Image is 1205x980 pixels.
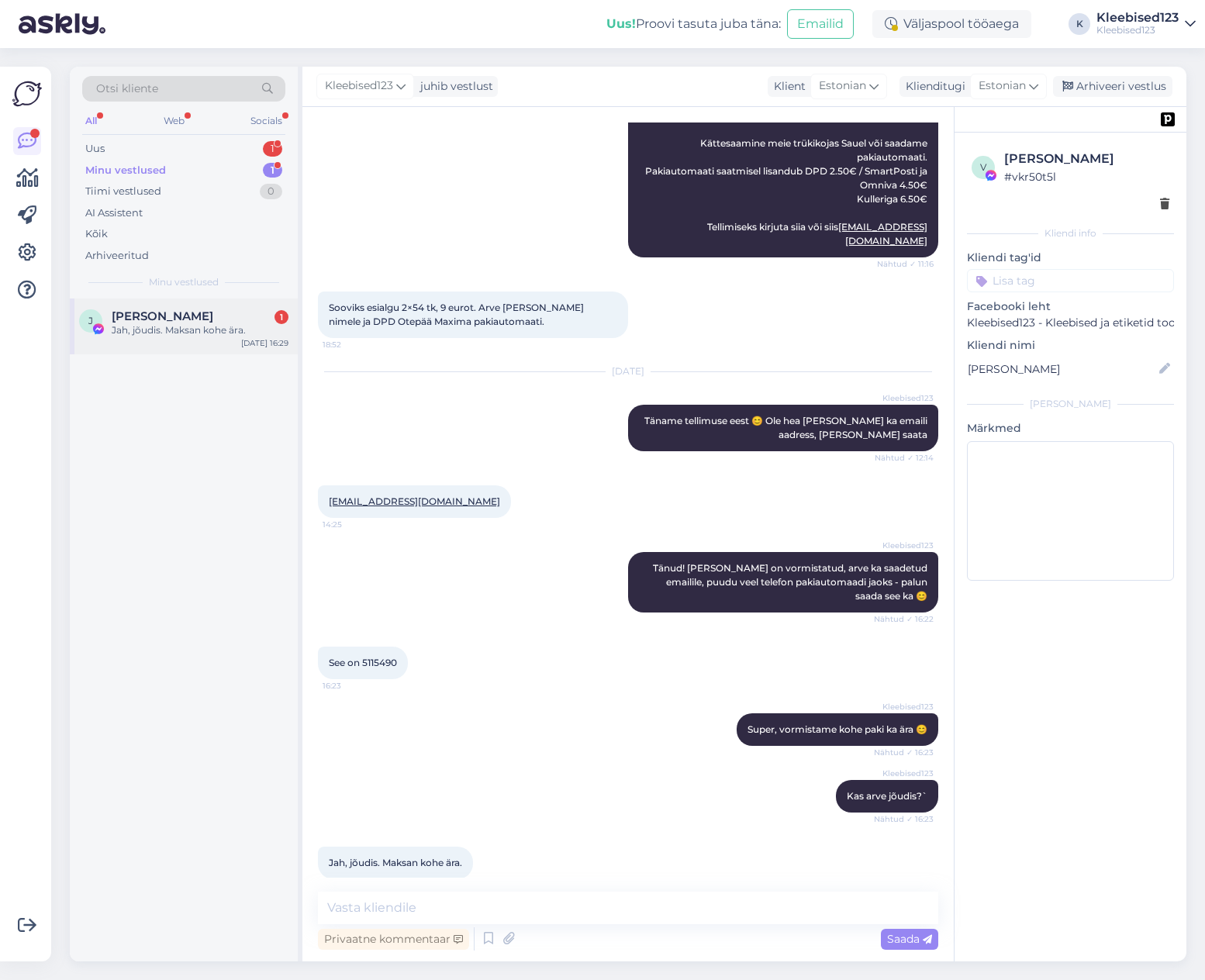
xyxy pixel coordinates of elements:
div: Socials [247,111,285,131]
div: Arhiveeri vestlus [1053,76,1172,97]
div: [DATE] 16:29 [241,337,288,349]
p: Facebooki leht [967,298,1174,315]
button: Emailid [787,9,854,39]
div: Klient [768,78,806,95]
img: pd [1161,112,1175,126]
div: 1 [263,163,282,178]
div: Kleebised123 [1096,24,1179,36]
span: Super, vormistame kohe paki ka ära 😊 [748,723,927,735]
b: Uus! [606,16,636,31]
span: J [88,315,93,326]
div: # vkr50t5l [1004,168,1169,185]
span: Nähtud ✓ 16:22 [874,613,934,625]
span: Saada [887,932,932,946]
a: [EMAIL_ADDRESS][DOMAIN_NAME] [329,495,500,507]
span: 14:25 [323,519,381,530]
span: Nähtud ✓ 16:23 [874,747,934,758]
div: All [82,111,100,131]
span: Kleebised123 [875,392,934,404]
span: Täname tellimuse eest 😊 Ole hea [PERSON_NAME] ka emaili aadress, [PERSON_NAME] saata [644,415,930,440]
div: Kleebised123 [1096,12,1179,24]
span: Kleebised123 [325,78,393,95]
div: Web [161,111,188,131]
div: Väljaspool tööaega [872,10,1031,38]
span: Kas arve jõudis?` [847,790,927,802]
span: 18:52 [323,339,381,350]
span: Nähtud ✓ 16:23 [874,813,934,825]
span: Otsi kliente [96,81,158,97]
div: Arhiveeritud [85,248,149,264]
span: Minu vestlused [149,275,219,289]
span: 16:23 [323,680,381,692]
p: Kleebised123 - Kleebised ja etiketid toodetele ning kleebised autodele. [967,315,1174,331]
span: Kleebised123 [875,701,934,713]
p: Märkmed [967,420,1174,437]
div: Tiimi vestlused [85,184,161,199]
div: 1 [263,141,282,157]
div: [PERSON_NAME] [1004,150,1169,168]
span: Jaanika Kuusik [112,309,213,323]
span: Kleebised123 [875,768,934,779]
a: Kleebised123Kleebised123 [1096,12,1196,36]
p: Kliendi tag'id [967,250,1174,266]
div: K [1069,13,1090,35]
div: Kõik [85,226,108,242]
span: Nähtud ✓ 12:14 [875,452,934,464]
div: Klienditugi [899,78,965,95]
p: Kliendi nimi [967,337,1174,354]
span: Kleebised123 [875,540,934,551]
span: Estonian [819,78,866,95]
div: Kliendi info [967,226,1174,240]
span: v [980,161,986,173]
span: Nähtud ✓ 11:16 [875,258,934,270]
div: [DATE] [318,364,938,378]
img: Askly Logo [12,79,42,109]
span: Jah, jõudis. Maksan kohe ära. [329,857,462,868]
span: Sooviks esialgu 2×54 tk, 9 eurot. Arve [PERSON_NAME] nimele ja DPD Otepää Maxima pakiautomaati. [329,302,586,327]
div: AI Assistent [85,205,143,221]
span: See on 5115490 [329,657,397,668]
div: [PERSON_NAME] [967,397,1174,411]
span: Estonian [979,78,1026,95]
div: Uus [85,141,105,157]
div: juhib vestlust [414,78,493,95]
div: Privaatne kommentaar [318,929,469,950]
div: 1 [274,310,288,324]
div: Proovi tasuta juba täna: [606,15,781,33]
span: Tänud! [PERSON_NAME] on vormistatud, arve ka saadetud emailile, puudu veel telefon pakiautomaadi ... [653,562,930,602]
input: Lisa tag [967,269,1174,292]
div: Jah, jõudis. Maksan kohe ära. [112,323,288,337]
input: Lisa nimi [968,361,1156,378]
div: 0 [260,184,282,199]
div: Minu vestlused [85,163,166,178]
a: [EMAIL_ADDRESS][DOMAIN_NAME] [838,221,927,247]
